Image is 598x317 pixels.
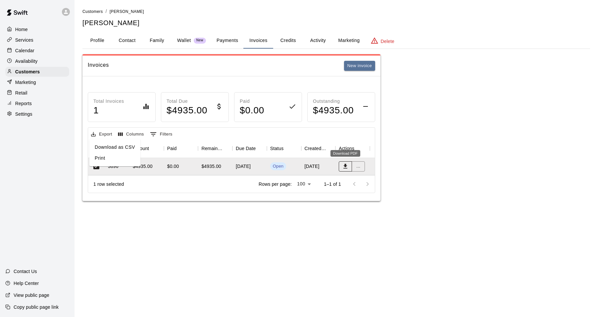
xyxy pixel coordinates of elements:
p: Total Invoices [93,98,124,105]
div: Created On [301,139,336,158]
button: Sort [176,144,186,153]
div: 100 [294,179,313,189]
button: Sort [283,144,293,153]
a: Services [5,35,69,45]
div: Created On [305,139,326,158]
a: Customers [82,9,103,14]
div: Paid [164,139,198,158]
p: Contact Us [14,268,37,275]
span: [PERSON_NAME] [110,9,144,14]
button: Profile [82,33,112,49]
li: / [106,8,107,15]
p: Customers [15,68,40,75]
button: Select columns [117,129,146,139]
h4: $ 4935.00 [313,105,354,116]
nav: breadcrumb [82,8,590,15]
a: Home [5,24,69,34]
h4: 1 [93,105,124,116]
div: Amount [129,139,164,158]
div: $4935.00 [201,163,221,170]
button: Family [142,33,172,49]
div: Amount [133,139,149,158]
li: Print [89,153,140,164]
button: Sort [256,144,265,153]
p: Settings [15,111,32,117]
p: Reports [15,100,32,107]
button: Show filters [148,129,174,139]
div: Download PDF [330,150,360,157]
p: Outstanding [313,98,354,105]
p: Calendar [15,47,34,54]
div: $4935.00 [133,163,153,170]
p: Services [15,37,33,43]
h4: $ 0.00 [240,105,264,116]
p: 1–1 of 1 [324,181,341,187]
a: Reports [5,99,69,108]
button: ... [352,161,365,172]
p: Paid [240,98,264,105]
p: Availability [15,58,38,64]
p: Copy public page link [14,304,59,310]
button: Sort [149,144,158,153]
button: New invoice [344,61,375,71]
p: Home [15,26,28,33]
div: Actions [335,139,370,158]
div: 3896 [108,163,119,170]
div: Actions [339,139,354,158]
p: Help Center [14,280,39,287]
div: 1 row selected [93,181,124,187]
span: New [194,38,206,43]
div: Due Date [232,139,267,158]
button: Sort [223,144,232,153]
div: [DATE] [232,158,267,175]
p: View public page [14,292,49,298]
button: Activity [303,33,333,49]
p: Delete [381,38,394,45]
button: Payments [211,33,243,49]
div: [DATE] [301,158,336,175]
h4: $ 4935.00 [167,105,208,116]
a: Retail [5,88,69,98]
div: $0.00 [167,163,179,170]
div: Open [273,163,283,170]
p: Retail [15,90,27,96]
div: Status [267,139,301,158]
ul: Export [89,139,140,166]
button: Download PDF [339,161,352,172]
a: Calendar [5,46,69,56]
div: Paid [167,139,177,158]
a: Settings [5,109,69,119]
button: Marketing [333,33,365,49]
button: Sort [354,144,364,153]
p: Wallet [177,37,191,44]
button: Invoices [243,33,273,49]
p: Marketing [15,79,36,86]
h5: [PERSON_NAME] [82,19,590,27]
p: Rows per page: [259,181,292,187]
a: Marketing [5,77,69,87]
div: Due Date [236,139,256,158]
a: Availability [5,56,69,66]
h6: Invoices [88,61,109,71]
div: basic tabs example [82,33,590,49]
button: Contact [112,33,142,49]
button: Sort [326,144,335,153]
div: Remaining [198,139,232,158]
p: Total Due [167,98,208,105]
div: Remaining [201,139,223,158]
button: Export [89,129,114,139]
li: Download as CSV [89,142,140,153]
a: Customers [5,67,69,77]
div: Status [270,139,284,158]
button: Credits [273,33,303,49]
